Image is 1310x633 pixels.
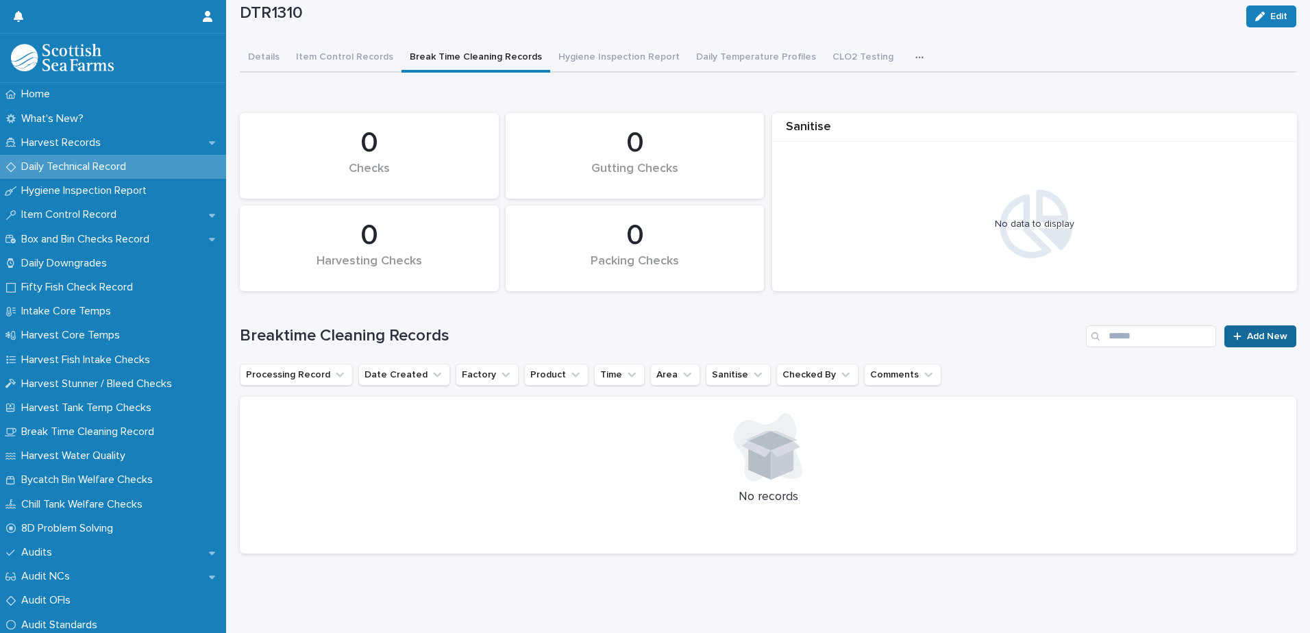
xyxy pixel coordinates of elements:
button: Break Time Cleaning Records [401,44,550,73]
div: Packing Checks [529,254,741,283]
div: Gutting Checks [529,162,741,190]
p: Harvest Core Temps [16,329,131,342]
p: Item Control Record [16,208,127,221]
p: Bycatch Bin Welfare Checks [16,473,164,486]
p: No records [256,490,1280,505]
button: Item Control Records [288,44,401,73]
p: Harvest Stunner / Bleed Checks [16,377,183,390]
h1: Breaktime Cleaning Records [240,326,1080,346]
button: Time [594,364,645,386]
button: Processing Record [240,364,353,386]
p: 8D Problem Solving [16,522,124,535]
div: 0 [263,219,475,253]
input: Search [1086,325,1216,347]
p: Audit NCs [16,570,81,583]
p: Audits [16,546,63,559]
p: Audit OFIs [16,594,82,607]
button: Details [240,44,288,73]
button: Checked By [776,364,858,386]
div: 0 [529,126,741,160]
p: What's New? [16,112,95,125]
p: Harvest Tank Temp Checks [16,401,162,414]
p: Audit Standards [16,619,108,632]
p: Daily Downgrades [16,257,118,270]
p: Box and Bin Checks Record [16,233,160,246]
p: Harvest Records [16,136,112,149]
p: Fifty Fish Check Record [16,281,144,294]
button: Daily Temperature Profiles [688,44,824,73]
div: 0 [263,126,475,160]
p: Hygiene Inspection Report [16,184,158,197]
div: 0 [529,219,741,253]
button: Comments [864,364,941,386]
p: Chill Tank Welfare Checks [16,498,153,511]
div: Sanitise [772,120,1297,142]
img: mMrefqRFQpe26GRNOUkG [11,44,114,71]
span: Edit [1270,12,1287,21]
p: Home [16,88,61,101]
p: Break Time Cleaning Record [16,425,165,438]
button: Product [524,364,589,386]
p: Harvest Fish Intake Checks [16,353,161,367]
button: CLO2 Testing [824,44,902,73]
button: Sanitise [706,364,771,386]
p: Harvest Water Quality [16,449,136,462]
button: Hygiene Inspection Report [550,44,688,73]
div: No data to display [779,219,1290,230]
p: Intake Core Temps [16,305,122,318]
div: Checks [263,162,475,190]
a: Add New [1224,325,1296,347]
button: Date Created [358,364,450,386]
div: Harvesting Checks [263,254,475,283]
button: Area [650,364,700,386]
button: Edit [1246,5,1296,27]
p: Daily Technical Record [16,160,137,173]
button: Factory [456,364,519,386]
p: DTR1310 [240,3,1235,23]
span: Add New [1247,332,1287,341]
